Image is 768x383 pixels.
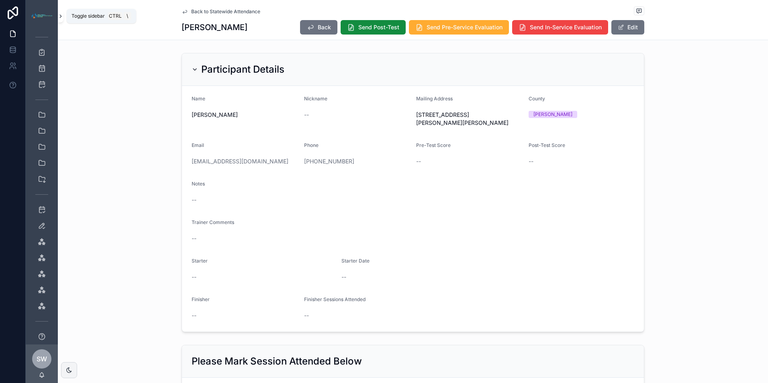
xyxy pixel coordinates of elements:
div: [PERSON_NAME] [533,111,572,118]
button: Edit [611,20,644,35]
a: [PHONE_NUMBER] [304,157,354,165]
span: -- [304,312,309,320]
a: [EMAIL_ADDRESS][DOMAIN_NAME] [192,157,288,165]
span: SW [37,354,47,364]
span: Phone [304,142,319,148]
h2: Participant Details [201,63,284,76]
span: Toggle sidebar [71,13,105,19]
span: -- [192,196,196,204]
span: -- [529,157,533,165]
button: Back [300,20,337,35]
span: Post-Test Score [529,142,565,148]
span: Name [192,96,205,102]
span: Notes [192,181,205,187]
button: Send Post-Test [341,20,406,35]
span: Mailing Address [416,96,453,102]
span: -- [192,273,196,281]
span: Finisher Sessions Attended [304,296,366,302]
a: Back to Statewide Attendance [182,8,260,15]
h2: Please Mark Session Attended Below [192,355,362,368]
span: Finisher [192,296,210,302]
span: County [529,96,545,102]
span: Nickname [304,96,327,102]
span: Ctrl [108,12,123,20]
div: scrollable content [26,32,58,344]
span: \ [124,13,131,19]
span: -- [416,157,421,165]
span: Back [318,23,331,31]
span: Trainer Comments [192,219,234,225]
span: -- [192,234,196,242]
span: -- [341,273,346,281]
span: Send Pre-Service Evaluation [427,23,502,31]
span: Pre-Test Score [416,142,451,148]
span: [PERSON_NAME] [192,111,298,119]
h1: [PERSON_NAME] [182,22,247,33]
span: Starter [192,258,208,264]
span: Send Post-Test [358,23,399,31]
span: Email [192,142,204,148]
img: App logo [31,13,53,20]
span: -- [192,312,196,320]
span: Back to Statewide Attendance [191,8,260,15]
button: Send Pre-Service Evaluation [409,20,509,35]
span: [STREET_ADDRESS][PERSON_NAME][PERSON_NAME] [416,111,522,127]
span: -- [304,111,309,119]
span: Starter Date [341,258,370,264]
span: Send In-Service Evaluation [530,23,602,31]
button: Send In-Service Evaluation [512,20,608,35]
